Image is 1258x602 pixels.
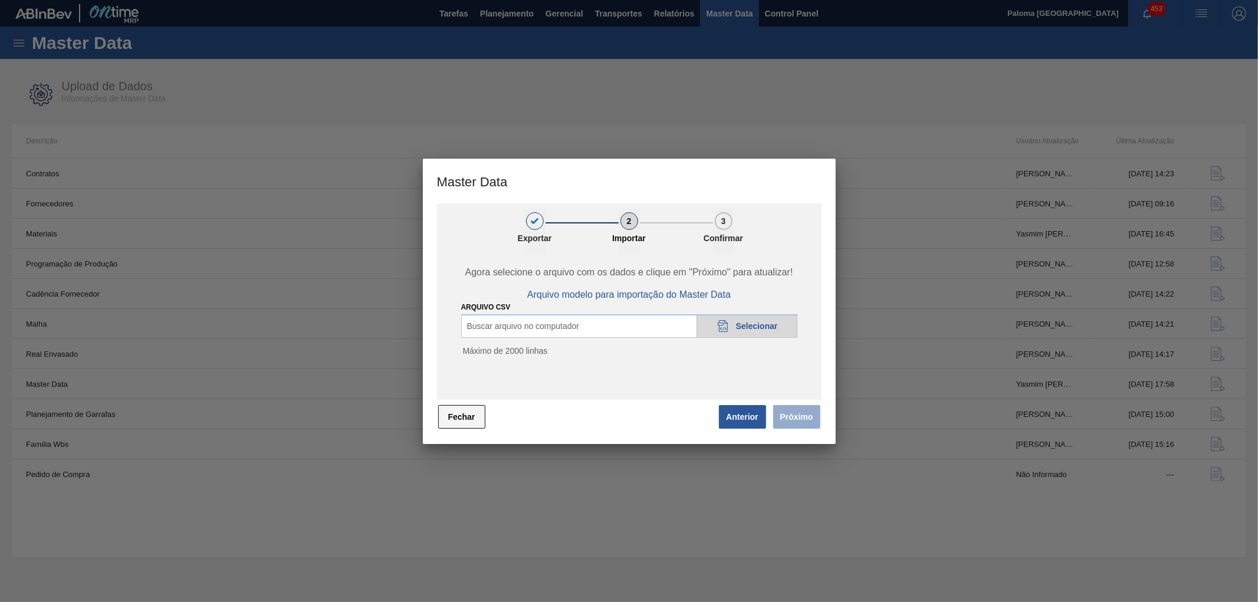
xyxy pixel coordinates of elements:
button: 2Importar [619,208,640,255]
div: 3 [715,212,733,230]
button: Fechar [438,405,485,429]
label: ARQUIVO CSV [461,303,511,311]
p: Importar [600,233,659,243]
p: Exportar [505,233,564,243]
span: Buscar arquivo no computador [467,321,580,331]
span: Agora selecione o arquivo com os dados e clique em "Próximo" para atualizar! [450,267,807,278]
p: Máximo de 2000 linhas [461,346,797,356]
h3: Master Data [423,159,836,203]
span: Selecionar [736,321,778,331]
button: Anterior [719,405,766,429]
span: Arquivo modelo para importação do Master Data [527,290,731,300]
div: 2 [620,212,638,230]
button: 1Exportar [524,208,546,255]
button: 3Confirmar [713,208,734,255]
div: 1 [526,212,544,230]
p: Confirmar [694,233,753,243]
